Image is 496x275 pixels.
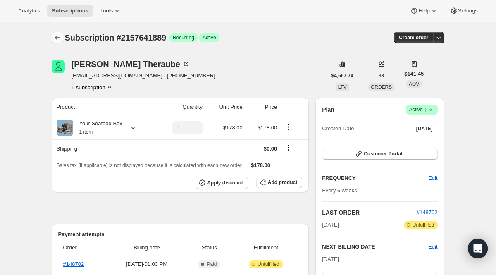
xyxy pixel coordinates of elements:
small: 1 item [79,129,93,135]
th: Order [58,239,107,257]
div: Open Intercom Messenger [468,239,488,258]
h2: Plan [322,105,334,114]
span: Created Date [322,124,354,133]
button: [DATE] [411,123,438,134]
button: Product actions [282,122,295,132]
a: #148702 [417,209,438,215]
span: $4,667.74 [331,72,353,79]
button: Tools [95,5,126,17]
span: Tools [100,7,113,14]
a: #148702 [63,261,84,267]
button: #148702 [417,208,438,217]
span: 33 [379,72,384,79]
span: Status [189,244,229,252]
span: [EMAIL_ADDRESS][DOMAIN_NAME] · [PHONE_NUMBER] [72,72,215,80]
button: Subscriptions [52,32,63,43]
span: Apply discount [207,179,243,186]
span: AOV [409,81,419,87]
span: $141.45 [404,70,424,78]
span: $178.00 [223,124,243,131]
span: Billing date [109,244,184,252]
button: $4,667.74 [327,70,358,81]
div: Your Seafood Box [73,120,122,136]
span: Create order [399,34,428,41]
span: Edit [428,174,437,182]
span: ORDERS [371,84,392,90]
button: Subscriptions [47,5,93,17]
button: Edit [423,172,442,185]
span: Active [409,105,434,114]
button: Apply discount [196,177,248,189]
span: $178.00 [251,162,270,168]
button: Edit [428,243,437,251]
span: Unfulfilled [258,261,279,268]
span: Settings [458,7,478,14]
th: Product [52,98,155,116]
span: $178.00 [258,124,277,131]
span: Briana Theraube [52,60,65,73]
th: Unit Price [205,98,245,116]
span: Unfulfilled [413,222,434,228]
span: Recurring [173,34,194,41]
span: Every 6 weeks [322,187,357,194]
span: [DATE] [322,221,339,229]
span: Subscriptions [52,7,88,14]
span: Active [203,34,216,41]
th: Quantity [155,98,205,116]
button: Analytics [13,5,45,17]
button: Customer Portal [322,148,437,160]
span: Help [418,7,429,14]
span: LTV [338,84,347,90]
span: | [424,106,426,113]
button: Settings [445,5,483,17]
span: Add product [268,179,297,186]
span: Paid [207,261,217,268]
th: Price [245,98,280,116]
span: Customer Portal [364,151,402,157]
span: Fulfillment [234,244,297,252]
button: Product actions [72,83,114,91]
button: Shipping actions [282,143,295,152]
button: Create order [394,32,433,43]
button: Help [405,5,443,17]
span: Analytics [18,7,40,14]
button: 33 [374,70,389,81]
span: $0.00 [264,146,277,152]
span: Sales tax (if applicable) is not displayed because it is calculated with each new order. [57,163,243,168]
span: Subscription #2157641889 [65,33,166,42]
th: Shipping [52,139,155,158]
span: [DATE] [416,125,433,132]
h2: NEXT BILLING DATE [322,243,428,251]
div: [PERSON_NAME] Theraube [72,60,190,68]
h2: LAST ORDER [322,208,417,217]
span: [DATE] [322,256,339,262]
button: Add product [256,177,302,188]
span: [DATE] · 01:03 PM [109,260,184,268]
h2: FREQUENCY [322,174,428,182]
h2: Payment attempts [58,230,303,239]
img: product img [57,120,73,136]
